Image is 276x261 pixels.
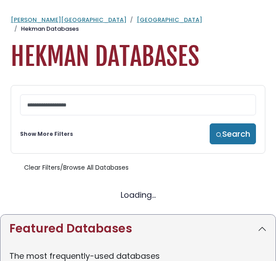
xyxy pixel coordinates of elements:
button: Clear Filters/Browse All Databases [20,161,133,175]
input: Search database by title or keyword [20,94,256,115]
a: [PERSON_NAME][GEOGRAPHIC_DATA] [11,16,126,24]
li: Hekman Databases [11,24,79,33]
h1: Hekman Databases [11,42,265,72]
button: Featured Databases [0,215,276,243]
a: [GEOGRAPHIC_DATA] [137,16,202,24]
button: Search [210,123,256,144]
nav: breadcrumb [11,16,265,33]
div: Loading... [11,189,265,201]
a: Show More Filters [20,130,73,138]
